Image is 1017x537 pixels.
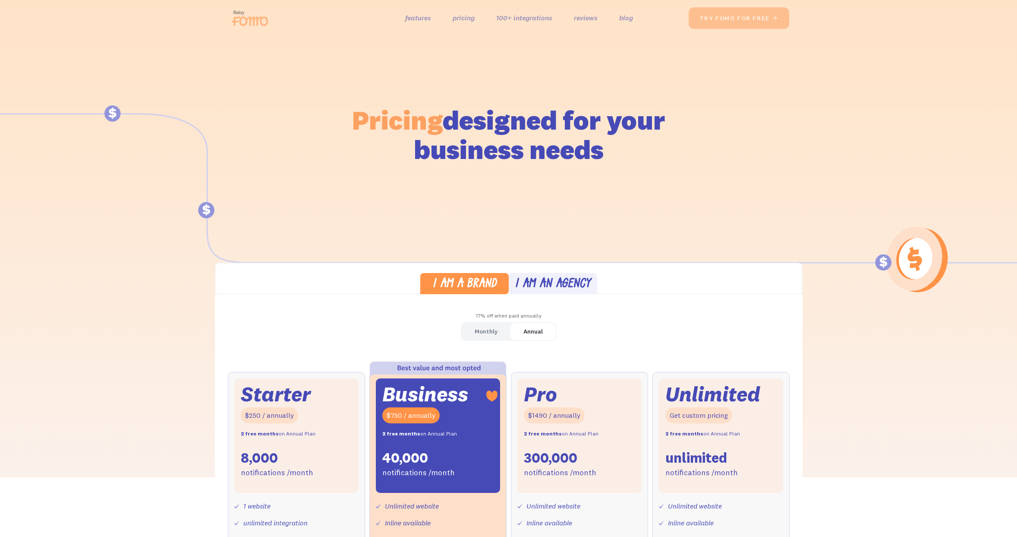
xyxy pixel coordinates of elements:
div: Inline available [668,517,714,529]
strong: 2 free months [382,430,420,437]
div: Business [382,385,468,404]
div: Inline available [526,517,572,529]
h1: designed for your business needs [352,105,666,164]
div: 17% off when paid annually [215,310,803,322]
div: notifications /month [382,467,455,479]
strong: 2 free months [524,430,562,437]
div: $250 / annually [241,407,298,423]
span: Pricing [352,103,443,137]
a: 100+ integrations [496,12,552,24]
a: blog [619,12,633,24]
span:  [771,14,778,22]
div: 1 website [243,500,271,512]
div: unlimited [665,449,727,467]
div: Inline available [385,517,431,529]
div: Get custom pricing [665,407,732,423]
strong: 2 free months [241,430,279,437]
div: notifications /month [241,467,313,479]
div: Unlimited website [526,500,580,512]
div: notifications /month [524,467,596,479]
div: notifications /month [665,467,738,479]
div: on Annual Plan [665,428,740,440]
div: Starter [241,385,311,404]
div: $1490 / annually [524,407,585,423]
div: Monthly [475,325,497,338]
div: 40,000 [382,449,428,467]
a: reviews [574,12,598,24]
div: I am a brand [432,278,497,291]
div: Unlimited website [668,500,722,512]
div: unlimited integration [243,517,308,529]
div: Unlimited [665,385,760,404]
strong: 2 free months [665,430,703,437]
div: I am an agency [515,278,591,291]
div: on Annual Plan [241,428,315,440]
div: on Annual Plan [524,428,598,440]
div: $750 / annually [382,407,440,423]
a: features [405,12,431,24]
div: 300,000 [524,449,577,467]
a: pricing [453,12,475,24]
div: 8,000 [241,449,278,467]
div: Unlimited website [385,500,439,512]
div: on Annual Plan [382,428,457,440]
div: Pro [524,385,557,404]
a: try fomo for free [689,7,789,29]
div: Annual [523,325,543,338]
